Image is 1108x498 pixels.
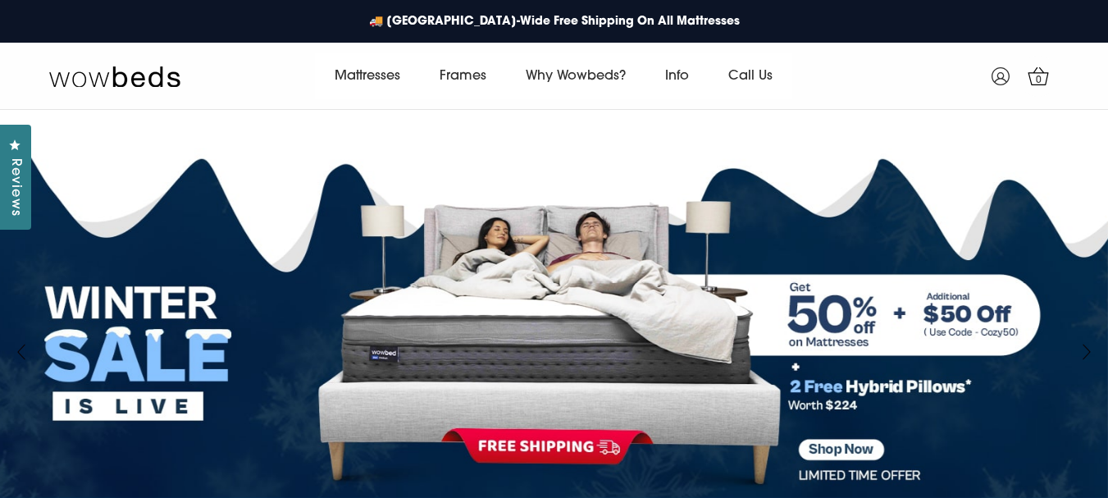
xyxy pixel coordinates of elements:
a: 0 [1018,56,1059,97]
a: Mattresses [315,53,420,99]
span: 0 [1031,72,1047,89]
a: Info [645,53,709,99]
a: 🚚 [GEOGRAPHIC_DATA]-Wide Free Shipping On All Mattresses [361,5,748,39]
a: Why Wowbeds? [506,53,645,99]
img: Wow Beds Logo [49,65,180,88]
a: Call Us [709,53,792,99]
a: Frames [420,53,506,99]
span: Reviews [4,158,25,217]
